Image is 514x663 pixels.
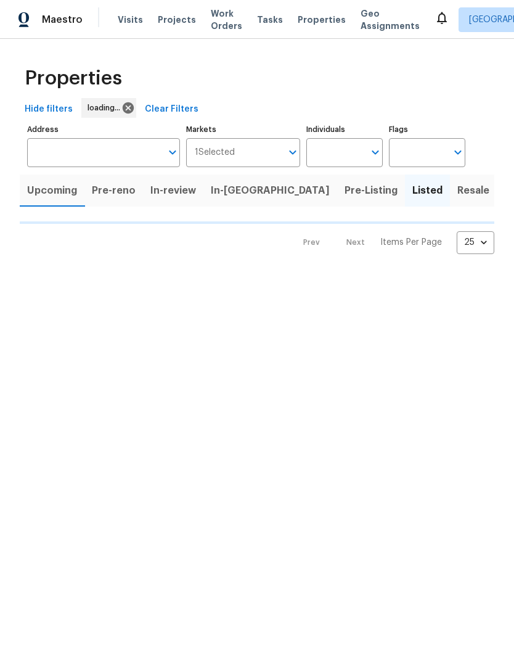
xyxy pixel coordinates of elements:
span: Upcoming [27,182,77,199]
span: Projects [158,14,196,26]
div: 25 [457,226,494,258]
p: Items Per Page [380,236,442,249]
label: Individuals [306,126,383,133]
span: Tasks [257,15,283,24]
span: In-review [150,182,196,199]
span: Pre-reno [92,182,136,199]
button: Open [449,144,467,161]
span: 1 Selected [195,147,235,158]
span: Properties [298,14,346,26]
span: Pre-Listing [345,182,398,199]
button: Open [164,144,181,161]
div: loading... [81,98,136,118]
nav: Pagination Navigation [292,231,494,254]
span: Visits [118,14,143,26]
span: Maestro [42,14,83,26]
button: Hide filters [20,98,78,121]
span: Properties [25,72,122,84]
span: In-[GEOGRAPHIC_DATA] [211,182,330,199]
button: Open [284,144,301,161]
label: Markets [186,126,301,133]
span: Clear Filters [145,102,198,117]
span: Hide filters [25,102,73,117]
label: Flags [389,126,465,133]
span: Resale [457,182,489,199]
button: Clear Filters [140,98,203,121]
span: Listed [412,182,443,199]
label: Address [27,126,180,133]
button: Open [367,144,384,161]
span: Work Orders [211,7,242,32]
span: loading... [88,102,125,114]
span: Geo Assignments [361,7,420,32]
